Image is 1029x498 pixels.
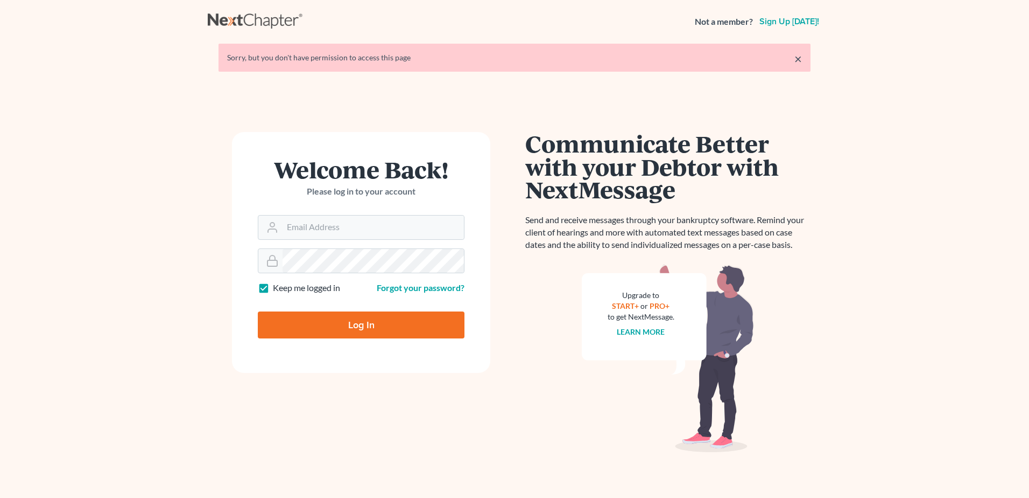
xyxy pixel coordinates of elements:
[283,216,464,239] input: Email Address
[617,327,665,336] a: Learn more
[258,158,464,181] h1: Welcome Back!
[612,301,639,310] a: START+
[377,282,464,293] a: Forgot your password?
[525,214,810,251] p: Send and receive messages through your bankruptcy software. Remind your client of hearings and mo...
[757,17,821,26] a: Sign up [DATE]!
[608,312,674,322] div: to get NextMessage.
[525,132,810,201] h1: Communicate Better with your Debtor with NextMessage
[273,282,340,294] label: Keep me logged in
[582,264,754,453] img: nextmessage_bg-59042aed3d76b12b5cd301f8e5b87938c9018125f34e5fa2b7a6b67550977c72.svg
[258,312,464,338] input: Log In
[641,301,649,310] span: or
[794,52,802,65] a: ×
[227,52,802,63] div: Sorry, but you don't have permission to access this page
[258,185,464,198] p: Please log in to your account
[608,290,674,301] div: Upgrade to
[650,301,670,310] a: PRO+
[695,16,753,28] strong: Not a member?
